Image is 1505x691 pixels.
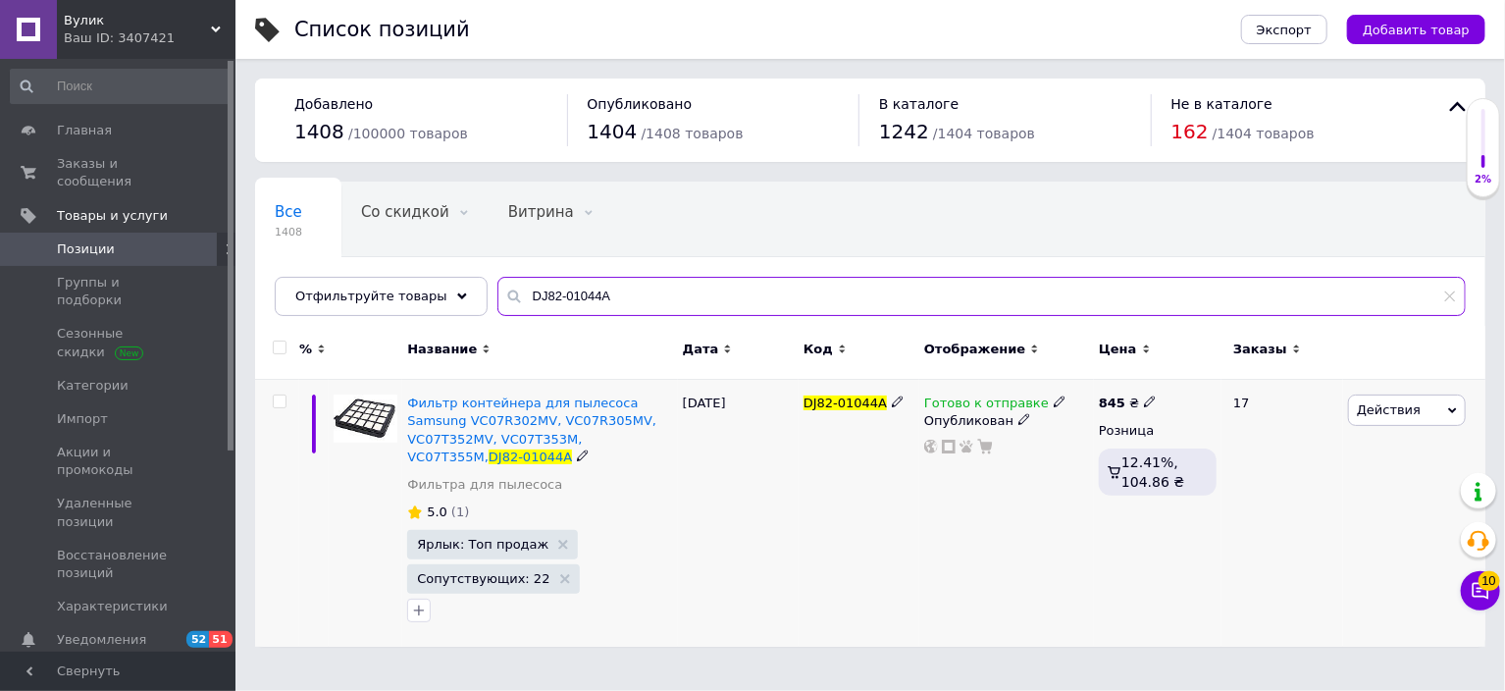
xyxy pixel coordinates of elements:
span: Группы и подборки [57,274,182,309]
div: 17 [1221,380,1343,647]
span: Готово к отправке [924,396,1049,416]
span: Позиции [57,240,115,258]
div: Розница [1099,422,1217,440]
span: DJ82-01044A [489,450,572,464]
span: (1) [451,505,469,519]
span: Характеристики [57,598,168,615]
span: Удаленные позиции [57,495,182,530]
span: Уведомления [57,631,146,649]
span: Категории [57,377,129,395]
span: Дата [683,341,719,358]
span: Отображение [924,341,1025,358]
span: Импорт [57,410,108,428]
button: Чат с покупателем10 [1461,571,1500,611]
span: 1242 [879,120,929,143]
span: Акции и промокоды [57,444,182,479]
input: Поиск по названию позиции, артикулу и поисковым запросам [497,277,1466,316]
span: DJ82-01044A [804,396,887,410]
span: 1408 [275,225,302,239]
span: Заказы [1233,341,1287,358]
span: Экспорт [1257,23,1312,37]
span: Название [407,341,477,358]
button: Добавить товар [1347,15,1485,44]
div: Список позиций [294,20,470,40]
span: Ярлык: Топ продаж [417,538,548,551]
span: Цена [1099,341,1137,358]
span: Товары и услуги [57,207,168,225]
span: В каталоге [879,96,959,112]
span: Добавлено [294,96,373,112]
span: 51 [209,631,232,648]
span: 10 [1479,571,1500,591]
span: / 1404 товаров [933,126,1035,141]
span: Сопутствующих: 22 [417,572,549,585]
span: Главная [57,122,112,139]
span: 1408 [294,120,344,143]
span: Действия [1357,402,1421,417]
span: Заказы и сообщения [57,155,182,190]
span: Вулик [64,12,211,29]
span: / 100000 товаров [348,126,468,141]
span: 5.0 [427,505,447,519]
button: Экспорт [1241,15,1327,44]
span: Восстановление позиций [57,547,182,582]
a: Фильтр контейнера для пылесоса Samsung VC07R302MV, VC07R305MV, VC07T352MV, VC07T353M, VC07T355M,D... [407,396,656,464]
img: Фильтр контейнера для пылесоса Samsung VC07R302MV, VC07R305MV, VC07T352MV, VC07T353M, VC07T355M, ... [334,395,397,443]
span: / 1404 товаров [1213,126,1315,141]
span: Скрытые [275,278,344,295]
span: / 1408 товаров [642,126,744,141]
b: 845 [1099,396,1125,410]
span: Не в каталоге [1171,96,1273,112]
span: Отфильтруйте товары [295,289,447,303]
span: Сезонные скидки [57,325,182,360]
span: Все [275,203,302,221]
span: 12.41%, 104.86 ₴ [1121,454,1184,490]
div: [DATE] [678,380,799,647]
span: Добавить товар [1363,23,1470,37]
div: Ваш ID: 3407421 [64,29,235,47]
span: 1404 [588,120,638,143]
div: 2% [1468,173,1499,186]
span: Со скидкой [361,203,449,221]
span: % [299,341,312,358]
span: Опубликовано [588,96,693,112]
input: Поиск [10,69,232,104]
span: 52 [186,631,209,648]
span: 162 [1171,120,1209,143]
a: Фильтра для пылесоса [407,476,562,494]
span: Витрина [508,203,574,221]
div: Опубликован [924,412,1089,430]
span: Фильтр контейнера для пылесоса Samsung VC07R302MV, VC07R305MV, VC07T352MV, VC07T353M, VC07T355M, [407,396,656,464]
span: Код [804,341,833,358]
div: ₴ [1099,395,1157,412]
